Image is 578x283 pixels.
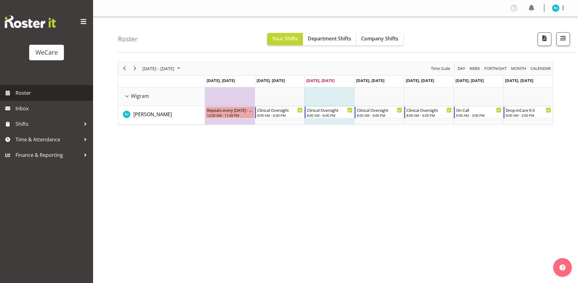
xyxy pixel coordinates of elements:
div: Clinical Oversight [406,107,452,113]
span: [DATE], [DATE] [257,78,285,83]
div: On Call [456,107,501,113]
img: Rosterit website logo [5,16,56,28]
img: aj-jones10453.jpg [552,4,559,12]
div: 8:00 AM - 6:00 PM [257,113,302,118]
span: Department Shifts [308,35,351,42]
div: AJ Jones"s event - Repeats every monday - AJ Jones Begin From Monday, September 22, 2025 at 12:00... [205,107,254,118]
a: [PERSON_NAME] [133,111,172,118]
button: Download a PDF of the roster according to the set date range. [538,32,551,46]
button: Department Shifts [303,33,356,45]
div: AJ Jones"s event - Clinical Oversight Begin From Thursday, September 25, 2025 at 8:00:00 AM GMT+1... [355,107,404,118]
span: Company Shifts [361,35,398,42]
div: 12:00 AM - 11:59 PM [207,113,253,118]
td: AJ Jones resource [118,106,205,125]
span: [DATE], [DATE] [356,78,384,83]
div: 8:00 AM - 6:00 PM [357,113,402,118]
div: Drop-inCare 9-3 [506,107,551,113]
span: Fortnight [484,65,507,72]
span: [DATE], [DATE] [505,78,533,83]
div: previous period [119,62,130,75]
span: Month [510,65,527,72]
div: next period [130,62,140,75]
td: Wigram resource [118,87,205,106]
div: WeCare [35,48,58,57]
img: help-xxl-2.png [559,264,566,271]
span: Wigram [131,92,149,100]
h4: Roster [118,35,138,43]
span: [PERSON_NAME] [133,111,172,118]
span: [DATE] - [DATE] [142,65,175,72]
div: AJ Jones"s event - Drop-inCare 9-3 Begin From Sunday, September 28, 2025 at 9:00:00 AM GMT+13:00 ... [504,107,553,118]
div: AJ Jones"s event - Clinical Oversight Begin From Friday, September 26, 2025 at 8:00:00 AM GMT+12:... [404,107,453,118]
span: [DATE], [DATE] [306,78,334,83]
div: AJ Jones"s event - Clinical Oversight Begin From Wednesday, September 24, 2025 at 8:00:00 AM GMT+... [305,107,354,118]
span: Your Shifts [272,35,298,42]
button: Timeline Day [457,65,466,72]
div: 8:00 AM - 6:00 PM [406,113,452,118]
div: 8:00 AM - 6:00 PM [307,113,352,118]
span: Shifts [16,119,81,129]
span: [DATE], [DATE] [406,78,434,83]
table: Timeline Week of September 24, 2025 [205,87,553,125]
button: Month [530,65,552,72]
div: AJ Jones"s event - Clinical Oversight Begin From Tuesday, September 23, 2025 at 8:00:00 AM GMT+12... [255,107,304,118]
div: Clinical Oversight [357,107,402,113]
div: 9:00 AM - 3:00 PM [506,113,551,118]
button: Timeline Week [468,65,481,72]
span: Finance & Reporting [16,150,81,160]
button: Filter Shifts [556,32,570,46]
span: [DATE], [DATE] [207,78,235,83]
span: calendar [530,65,551,72]
div: September 22 - 28, 2025 [140,62,184,75]
button: Previous [120,65,129,72]
button: Next [131,65,139,72]
button: Company Shifts [356,33,403,45]
button: Time Scale [430,65,451,72]
span: Week [469,65,481,72]
button: Fortnight [483,65,508,72]
div: Clinical Oversight [307,107,352,113]
div: Timeline Week of September 24, 2025 [118,62,553,125]
span: Day [457,65,466,72]
span: [DATE], [DATE] [455,78,484,83]
button: September 2025 [141,65,183,72]
button: Your Shifts [267,33,303,45]
span: Roster [16,88,90,98]
span: Time & Attendance [16,135,81,144]
div: Clinical Oversight [257,107,302,113]
div: Repeats every [DATE] - [PERSON_NAME] [207,107,253,113]
button: Timeline Month [510,65,527,72]
div: AJ Jones"s event - On Call Begin From Saturday, September 27, 2025 at 9:00:00 AM GMT+12:00 Ends A... [454,107,503,118]
div: 9:00 AM - 3:00 PM [456,113,501,118]
span: Inbox [16,104,90,113]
